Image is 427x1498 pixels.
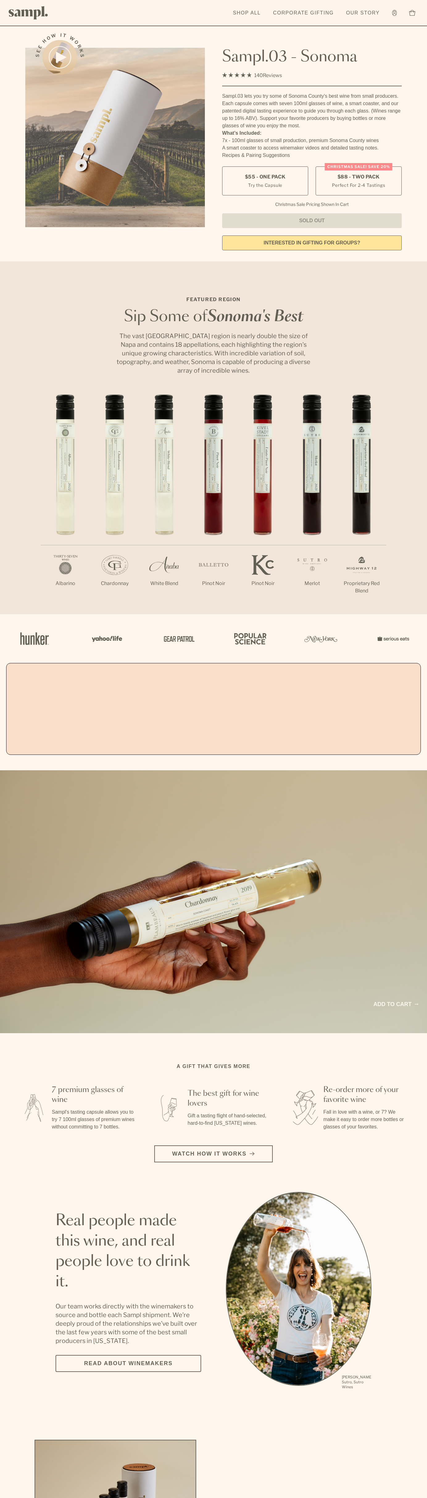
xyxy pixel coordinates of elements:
[52,1085,136,1105] h3: 7 premium glasses of wine
[16,625,53,652] img: Artboard_1_c8cd28af-0030-4af1-819c-248e302c7f06_x450.png
[188,1089,272,1108] h3: The best gift for wine lovers
[222,137,402,144] li: 7x - 100ml glasses of small production, premium Sonoma County wines
[238,395,288,607] li: 5 / 7
[159,625,196,652] img: Artboard_5_7fdae55a-36fd-43f7-8bfd-f74a06a2878e_x450.png
[226,1192,371,1390] div: slide 1
[115,296,312,303] p: Featured Region
[288,580,337,587] p: Merlot
[231,625,268,652] img: Artboard_4_28b4d326-c26e-48f9-9c80-911f17d6414e_x450.png
[288,395,337,607] li: 6 / 7
[222,71,282,80] div: 140Reviews
[25,48,205,227] img: Sampl.03 - Sonoma
[90,395,139,607] li: 2 / 7
[222,48,402,66] h1: Sampl.03 - Sonoma
[90,580,139,587] p: Chardonnay
[56,1355,201,1372] a: Read about Winemakers
[43,40,77,75] button: See how it works
[332,182,385,188] small: Perfect For 2-4 Tastings
[222,213,402,228] button: Sold Out
[263,72,282,78] span: Reviews
[189,395,238,607] li: 4 / 7
[56,1302,201,1345] p: Our team works directly with the winemakers to source and bottle each Sampl shipment. We’re deepl...
[115,332,312,375] p: The vast [GEOGRAPHIC_DATA] region is nearly double the size of Napa and contains 18 appellations,...
[188,1112,272,1127] p: Gift a tasting flight of hand-selected, hard-to-find [US_STATE] wines.
[56,1211,201,1292] h2: Real people made this wine, and real people love to drink it.
[270,6,337,20] a: Corporate Gifting
[325,163,392,170] div: Christmas SALE! Save 20%
[139,580,189,587] p: White Blend
[230,6,264,20] a: Shop All
[222,144,402,152] li: A smart coaster to access winemaker videos and detailed tasting notes.
[41,580,90,587] p: Albarino
[302,625,339,652] img: Artboard_3_0b291449-6e8c-4d07-b2c2-3f3601a19cd1_x450.png
[323,1108,407,1131] p: Fall in love with a wine, or 7? We make it easy to order more bottles or glasses of your favorites.
[254,72,263,78] span: 140
[189,580,238,587] p: Pinot Noir
[342,1375,371,1390] p: [PERSON_NAME] Sutro, Sutro Wines
[52,1108,136,1131] p: Sampl's tasting capsule allows you to try 7 100ml glasses of premium wines without committing to ...
[374,625,411,652] img: Artboard_7_5b34974b-f019-449e-91fb-745f8d0877ee_x450.png
[207,309,303,324] em: Sonoma's Best
[177,1063,251,1070] h2: A gift that gives more
[226,1192,371,1390] ul: carousel
[238,580,288,587] p: Pinot Noir
[222,130,261,136] strong: What’s Included:
[9,6,48,19] img: Sampl logo
[338,174,380,180] span: $88 - Two Pack
[337,580,386,595] p: Proprietary Red Blend
[272,202,352,207] li: Christmas Sale Pricing Shown In Cart
[337,395,386,614] li: 7 / 7
[222,235,402,250] a: interested in gifting for groups?
[323,1085,407,1105] h3: Re-order more of your favorite wine
[154,1145,273,1162] button: Watch how it works
[88,625,125,652] img: Artboard_6_04f9a106-072f-468a-bdd7-f11783b05722_x450.png
[222,152,402,159] li: Recipes & Pairing Suggestions
[343,6,383,20] a: Our Story
[373,1000,418,1009] a: Add to cart
[248,182,282,188] small: Try the Capsule
[41,395,90,607] li: 1 / 7
[245,174,286,180] span: $55 - One Pack
[222,92,402,129] div: Sampl.03 lets you try some of Sonoma County's best wine from small producers. Each capsule comes ...
[115,309,312,324] h2: Sip Some of
[139,395,189,607] li: 3 / 7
